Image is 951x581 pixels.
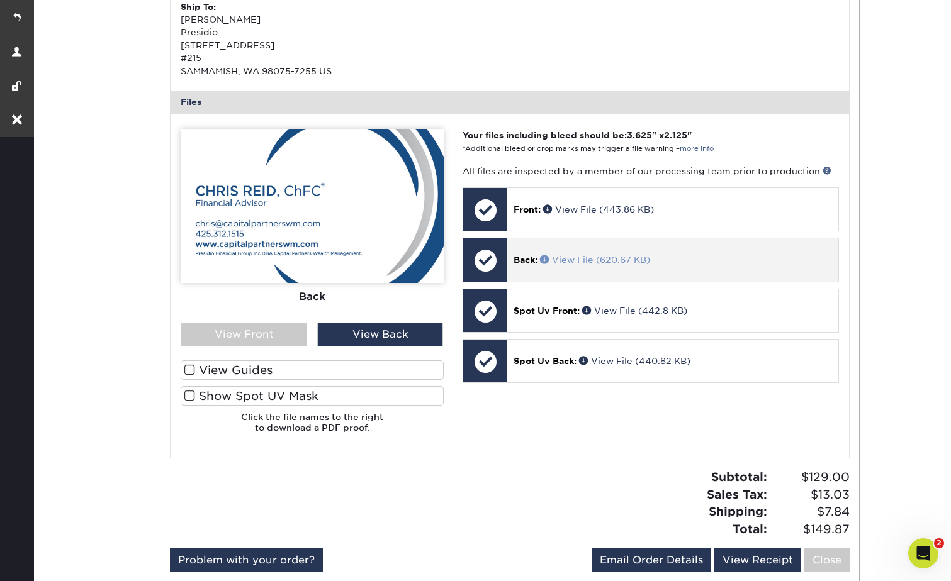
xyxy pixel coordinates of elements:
div: [PERSON_NAME] Presidio [STREET_ADDRESS] #215 SAMMAMISH, WA 98075-7255 US [181,1,510,77]
a: View File (443.86 KB) [543,204,654,214]
a: View File (442.8 KB) [582,306,687,316]
strong: Ship To: [181,2,216,12]
a: Problem with your order? [170,548,323,572]
span: Back: [514,255,537,265]
span: 2 [934,538,944,548]
label: View Guides [181,360,444,380]
div: View Back [317,323,443,346]
h6: Click the file names to the right to download a PDF proof. [181,412,444,443]
small: *Additional bleed or crop marks may trigger a file warning – [463,145,714,153]
div: Files [171,91,849,113]
strong: Subtotal: [711,470,767,484]
strong: Your files including bleed should be: " x " [463,130,692,140]
span: 2.125 [664,130,687,140]
a: View File (620.67 KB) [540,255,650,265]
label: Show Spot UV Mask [181,386,444,406]
a: View File (440.82 KB) [579,356,690,366]
span: $13.03 [771,486,850,504]
a: Close [804,548,850,572]
span: Spot Uv Back: [514,356,577,366]
a: Email Order Details [592,548,711,572]
span: $7.84 [771,503,850,521]
a: View Receipt [714,548,801,572]
span: $149.87 [771,521,850,538]
a: more info [680,145,714,153]
strong: Shipping: [709,504,767,518]
strong: Total: [733,522,767,536]
iframe: Google Customer Reviews [3,543,107,577]
div: Back [181,282,444,310]
strong: Sales Tax: [707,487,767,501]
span: Spot Uv Front: [514,306,580,316]
iframe: Intercom live chat [908,538,938,568]
div: View Front [181,323,307,346]
p: All files are inspected by a member of our processing team prior to production. [463,165,838,177]
span: 3.625 [627,130,652,140]
span: $129.00 [771,468,850,486]
span: Front: [514,204,541,214]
